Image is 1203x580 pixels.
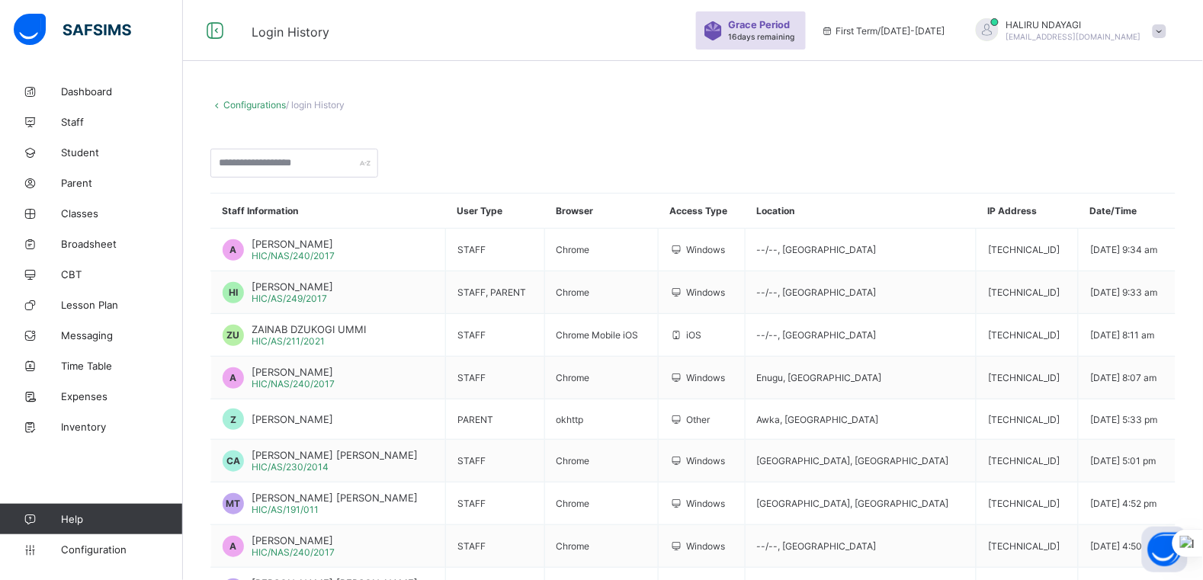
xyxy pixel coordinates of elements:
span: [DATE] 9:33 am [1090,287,1157,298]
span: [TECHNICAL_ID] [988,540,1060,552]
span: Inventory [61,421,183,433]
th: User Type [445,194,544,229]
span: Chrome [557,498,590,509]
span: ZU [227,329,240,341]
span: [PERSON_NAME] [252,238,335,250]
span: [TECHNICAL_ID] [988,414,1060,425]
span: Awka , [GEOGRAPHIC_DATA] [757,414,879,425]
span: --/-- , [GEOGRAPHIC_DATA] [757,540,877,552]
span: --/-- , [GEOGRAPHIC_DATA] [757,244,877,255]
span: PARENT [457,414,493,425]
span: Chrome [557,455,590,466]
th: Access Type [658,194,745,229]
span: A [230,372,237,383]
span: Messaging [61,329,183,341]
span: Login History [252,24,329,40]
span: Enugu , [GEOGRAPHIC_DATA] [757,372,882,383]
span: [DATE] 8:07 am [1090,372,1156,383]
span: --/-- , [GEOGRAPHIC_DATA] [757,329,877,341]
span: Windows [687,540,726,552]
span: [TECHNICAL_ID] [988,455,1060,466]
span: STAFF [457,540,486,552]
span: --/-- , [GEOGRAPHIC_DATA] [757,287,877,298]
span: HIC/AS/230/2014 [252,461,329,473]
span: Chrome [557,540,590,552]
span: CA [226,455,240,466]
button: Open asap [1142,527,1188,572]
span: Broadsheet [61,238,183,250]
span: Time Table [61,360,183,372]
span: [DATE] 5:33 pm [1090,414,1157,425]
span: A [230,540,237,552]
th: Staff Information [211,194,446,229]
span: HALIRU NDAYAGI [1006,19,1141,30]
span: CBT [61,268,183,280]
span: STAFF, PARENT [457,287,526,298]
span: ZAINAB DZUKOGI UMMI [252,323,366,335]
span: 16 days remaining [729,32,795,41]
span: [DATE] 9:34 am [1090,244,1157,255]
span: Windows [687,287,726,298]
span: Dashboard [61,85,183,98]
img: sticker-purple.71386a28dfed39d6af7621340158ba97.svg [704,21,723,40]
span: Chrome [557,372,590,383]
span: Windows [687,244,726,255]
span: MT [226,498,241,509]
span: [DATE] 5:01 pm [1090,455,1156,466]
span: STAFF [457,244,486,255]
span: Help [61,513,182,525]
span: Chrome Mobile iOS [557,329,639,341]
span: [TECHNICAL_ID] [988,372,1060,383]
span: [EMAIL_ADDRESS][DOMAIN_NAME] [1006,32,1141,41]
span: Windows [687,498,726,509]
span: Staff [61,116,183,128]
span: [TECHNICAL_ID] [988,287,1060,298]
span: Grace Period [729,19,791,30]
span: [TECHNICAL_ID] [988,244,1060,255]
span: [TECHNICAL_ID] [988,329,1060,341]
span: session/term information [821,25,945,37]
span: [PERSON_NAME] [PERSON_NAME] [252,449,418,461]
span: HIC/AS/249/2017 [252,293,327,304]
span: HIC/AS/211/2021 [252,335,325,347]
th: Browser [544,194,658,229]
span: Classes [61,207,183,220]
th: Location [745,194,977,229]
span: HI [229,287,238,298]
span: [PERSON_NAME] [252,413,333,425]
span: iOS [687,329,702,341]
span: STAFF [457,372,486,383]
span: [GEOGRAPHIC_DATA] , [GEOGRAPHIC_DATA] [757,498,949,509]
span: [DATE] 4:52 pm [1090,498,1156,509]
div: HALIRUNDAYAGI [961,18,1174,43]
span: [PERSON_NAME] [PERSON_NAME] [252,492,418,504]
span: STAFF [457,498,486,509]
span: Lesson Plan [61,299,183,311]
span: [TECHNICAL_ID] [988,498,1060,509]
span: HIC/NAS/240/2017 [252,546,335,558]
span: Student [61,146,183,159]
span: STAFF [457,455,486,466]
span: Chrome [557,244,590,255]
span: [PERSON_NAME] [252,534,335,546]
span: [PERSON_NAME] [252,366,335,378]
span: / login History [286,99,345,111]
img: safsims [14,14,131,46]
th: IP Address [977,194,1079,229]
a: Configurations [223,99,286,111]
span: Parent [61,177,183,189]
span: Expenses [61,390,183,402]
span: okhttp [557,414,584,425]
th: Date/Time [1079,194,1176,229]
span: Chrome [557,287,590,298]
span: Windows [687,455,726,466]
span: [DATE] 4:50 pm [1090,540,1157,552]
span: Configuration [61,543,182,556]
span: Windows [687,372,726,383]
span: HIC/NAS/240/2017 [252,250,335,261]
span: HIC/NAS/240/2017 [252,378,335,389]
span: Other [687,414,711,425]
span: A [230,244,237,255]
span: [DATE] 8:11 am [1090,329,1154,341]
span: HIC/AS/191/011 [252,504,319,515]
